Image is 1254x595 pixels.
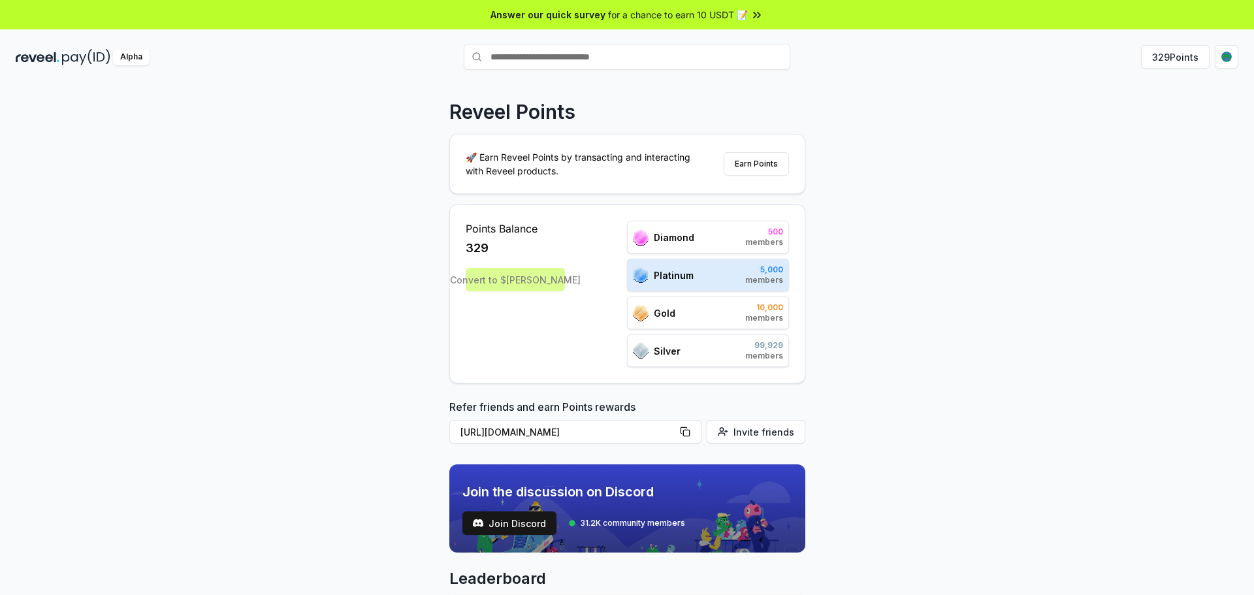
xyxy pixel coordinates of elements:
span: Points Balance [466,221,565,236]
span: Diamond [654,231,694,244]
img: ranks_icon [633,229,649,246]
span: members [745,275,783,285]
span: Answer our quick survey [490,8,605,22]
div: Refer friends and earn Points rewards [449,399,805,449]
span: 500 [745,227,783,237]
span: for a chance to earn 10 USDT 📝 [608,8,748,22]
span: members [745,237,783,248]
img: test [473,518,483,528]
span: 10,000 [745,302,783,313]
span: Gold [654,306,675,320]
span: Platinum [654,268,694,282]
button: Join Discord [462,511,556,535]
span: members [745,313,783,323]
span: Invite friends [733,425,794,439]
button: Earn Points [724,152,789,176]
img: discord_banner [449,464,805,553]
button: 329Points [1141,45,1210,69]
img: ranks_icon [633,305,649,321]
button: [URL][DOMAIN_NAME] [449,420,701,443]
img: pay_id [62,49,110,65]
img: ranks_icon [633,266,649,283]
img: reveel_dark [16,49,59,65]
p: Reveel Points [449,100,575,123]
span: Join the discussion on Discord [462,483,685,501]
span: 329 [466,239,489,257]
span: 31.2K community members [580,518,685,528]
span: Join Discord [489,517,546,530]
span: 99,929 [745,340,783,351]
span: members [745,351,783,361]
span: Leaderboard [449,568,805,589]
div: Alpha [113,49,150,65]
p: 🚀 Earn Reveel Points by transacting and interacting with Reveel products. [466,150,701,178]
button: Invite friends [707,420,805,443]
a: testJoin Discord [462,511,556,535]
span: Silver [654,344,681,358]
img: ranks_icon [633,342,649,359]
span: 5,000 [745,265,783,275]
